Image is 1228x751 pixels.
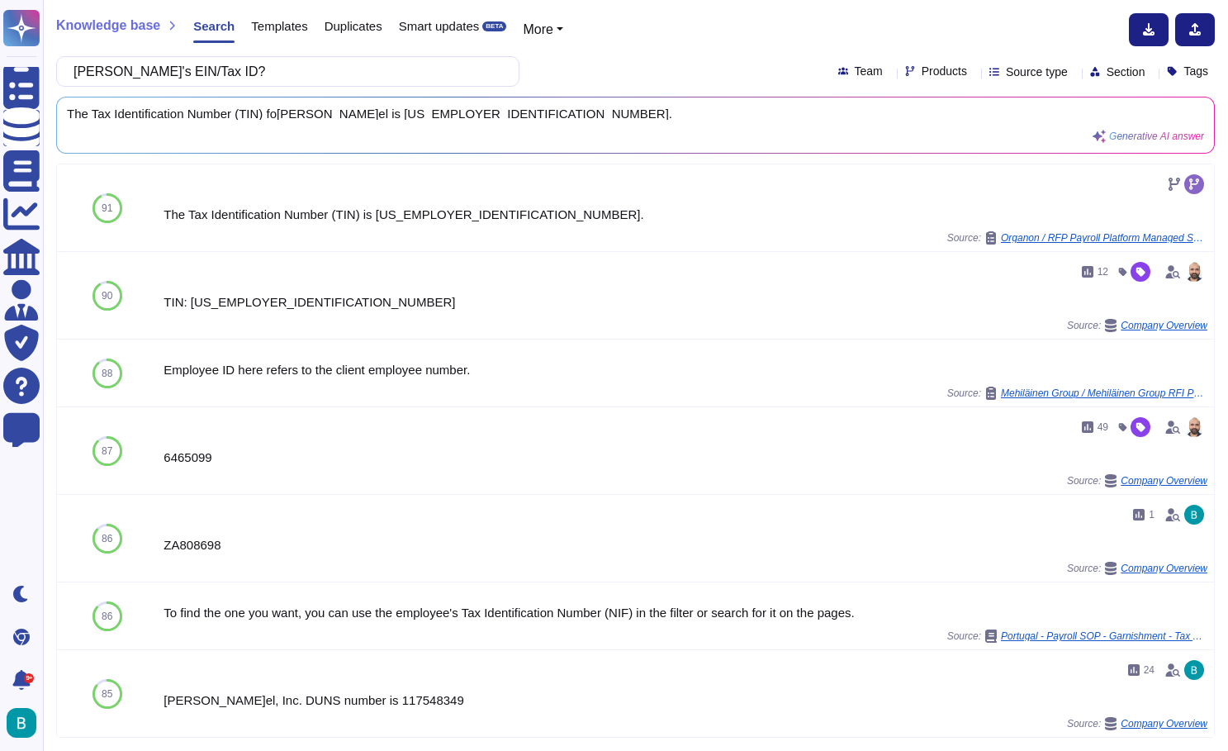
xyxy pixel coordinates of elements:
div: 9+ [24,673,34,683]
span: Source: [947,387,1207,400]
img: user [7,708,36,738]
button: user [3,705,48,741]
span: 86 [102,611,112,621]
span: Duplicates [325,20,382,32]
span: Smart updates [399,20,480,32]
span: Generative AI answer [1109,131,1204,141]
span: Company Overview [1121,476,1207,486]
span: Source: [1067,319,1207,332]
span: Team [855,65,883,77]
span: 24 [1144,665,1155,675]
span: 91 [102,203,112,213]
span: 1 [1149,510,1155,520]
span: More [523,22,552,36]
img: user [1184,660,1204,680]
span: Source: [947,630,1207,643]
div: Employee ID here refers to the client employee number. [164,364,1207,376]
div: To find the one you want, you can use the employee's Tax Identification Number (NIF) in the filte... [164,606,1207,619]
span: Tags [1183,65,1208,77]
span: The Tax Identification Number (TIN) fo[PERSON_NAME]el is [US_EMPLOYER_IDENTIFICATION_NUMBER]. [67,107,1204,120]
span: Source: [1067,562,1207,575]
div: [PERSON_NAME]el, Inc. DUNS number is 117548349 [164,694,1207,706]
div: The Tax Identification Number (TIN) is [US_EMPLOYER_IDENTIFICATION_NUMBER]. [164,208,1207,221]
span: 12 [1098,267,1108,277]
span: Company Overview [1121,563,1207,573]
span: Search [193,20,235,32]
img: user [1184,505,1204,525]
span: Source: [1067,717,1207,730]
input: Search a question or template... [65,57,502,86]
span: Company Overview [1121,719,1207,729]
div: TIN: [US_EMPLOYER_IDENTIFICATION_NUMBER] [164,296,1207,308]
img: user [1184,417,1204,437]
span: Company Overview [1121,321,1207,330]
div: 6465099 [164,451,1207,463]
span: Portugal - Payroll SOP - Garnishment - Tax Authority.pdf [1001,631,1207,641]
span: 90 [102,291,112,301]
span: Mehiläinen Group / Mehiläinen Group RFI Payroll System [1001,388,1207,398]
div: ZA808698 [164,539,1207,551]
span: Templates [251,20,307,32]
span: Section [1107,66,1145,78]
span: Organon / RFP Payroll Platform Managed Services 2025 [1001,233,1207,243]
span: Knowledge base [56,19,160,32]
span: 88 [102,368,112,378]
span: 87 [102,446,112,456]
span: 86 [102,534,112,544]
span: Products [922,65,967,77]
span: 49 [1098,422,1108,432]
span: Source: [1067,474,1207,487]
span: 85 [102,689,112,699]
span: Source type [1006,66,1068,78]
span: Source: [947,231,1207,245]
button: More [523,20,563,40]
div: BETA [482,21,506,31]
img: user [1184,262,1204,282]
